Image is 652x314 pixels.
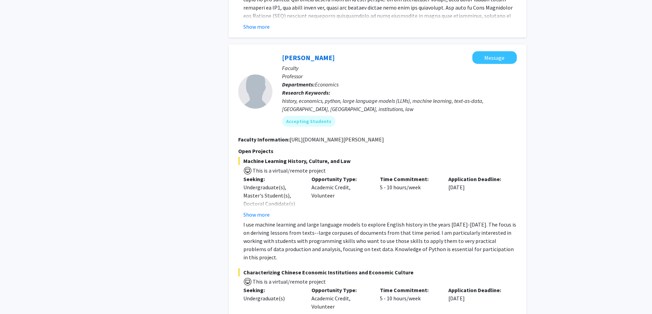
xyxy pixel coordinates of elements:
p: Opportunity Type: [311,175,370,183]
span: This is a virtual/remote project [252,167,326,174]
button: Show more [243,210,270,219]
div: 5 - 10 hours/week [375,286,443,311]
div: 5 - 10 hours/week [375,175,443,219]
p: Faculty [282,64,517,72]
p: Seeking: [243,286,302,294]
button: Message Peter Murrell [472,51,517,64]
p: Seeking: [243,175,302,183]
mat-chip: Accepting Students [282,116,335,127]
div: Academic Credit, Volunteer [306,286,375,311]
div: history, economics, python, large language models (LLMs), machine learning, text-as-data, [GEOGRA... [282,97,517,113]
p: Application Deadline: [448,286,507,294]
span: Economics [315,81,338,88]
p: Application Deadline: [448,175,507,183]
p: Professor [282,72,517,80]
b: Faculty Information: [238,136,290,143]
p: Opportunity Type: [311,286,370,294]
p: Time Commitment: [380,175,438,183]
b: Departments: [282,81,315,88]
span: This is a virtual/remote project [252,278,326,285]
div: [DATE] [443,286,512,311]
p: Time Commitment: [380,286,438,294]
div: Undergraduate(s), Master's Student(s), Doctoral Candidate(s) (PhD, MD, DMD, PharmD, etc.) [243,183,302,224]
a: [PERSON_NAME] [282,53,335,62]
div: [DATE] [443,175,512,219]
p: I use machine learning and large language models to explore English history in the years [DATE]-[... [243,220,517,261]
iframe: Chat [5,283,29,309]
div: Academic Credit, Volunteer [306,175,375,219]
div: Undergraduate(s) [243,294,302,302]
span: Characterizing Chinese Economic Institutions and Economic Culture [238,268,517,276]
b: Research Keywords: [282,89,330,96]
button: Show more [243,23,270,31]
fg-read-more: [URL][DOMAIN_NAME][PERSON_NAME] [290,136,384,143]
p: Open Projects [238,147,517,155]
span: Machine Learning History, Culture, and Law [238,157,517,165]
